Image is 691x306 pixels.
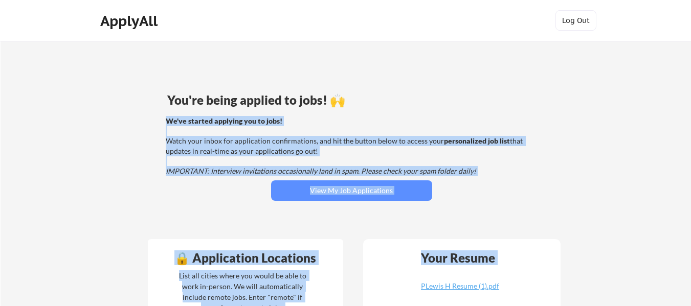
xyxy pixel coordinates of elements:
div: Watch your inbox for application confirmations, and hit the button below to access your that upda... [166,116,534,176]
button: View My Job Applications [271,180,432,201]
div: Your Resume [408,252,509,264]
div: ApplyAll [100,12,161,30]
div: You're being applied to jobs! 🙌 [167,94,536,106]
strong: We've started applying you to jobs! [166,116,282,125]
strong: personalized job list [444,136,510,145]
div: PLewis H Resume (1).pdf [399,283,521,290]
em: IMPORTANT: Interview invitations occasionally land in spam. Please check your spam folder daily! [166,167,476,175]
div: 🔒 Application Locations [150,252,341,264]
a: PLewis H Resume (1).pdf [399,283,521,298]
button: Log Out [555,10,596,31]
